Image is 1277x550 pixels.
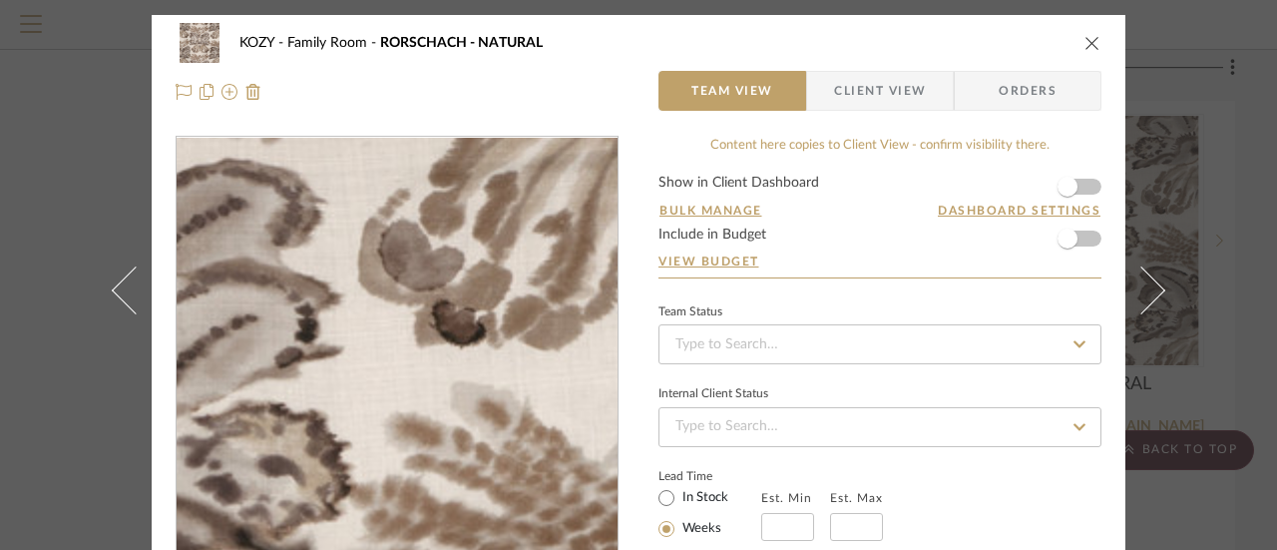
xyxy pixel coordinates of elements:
[658,307,722,317] div: Team Status
[239,36,287,50] span: KOZY
[830,491,883,505] label: Est. Max
[658,254,1101,270] a: View Budget
[658,389,768,399] div: Internal Client Status
[937,202,1101,220] button: Dashboard Settings
[658,467,761,485] label: Lead Time
[658,485,761,541] mat-radio-group: Select item type
[977,71,1078,111] span: Orders
[658,136,1101,156] div: Content here copies to Client View - confirm visibility there.
[658,407,1101,447] input: Type to Search…
[834,71,926,111] span: Client View
[176,23,223,63] img: 3452cb62-a439-4fc0-8405-69fddcffcbc9_48x40.jpg
[678,489,728,507] label: In Stock
[1083,34,1101,52] button: close
[761,491,812,505] label: Est. Min
[678,520,721,538] label: Weeks
[658,324,1101,364] input: Type to Search…
[287,36,380,50] span: Family Room
[245,84,261,100] img: Remove from project
[380,36,543,50] span: RORSCHACH - NATURAL
[658,202,763,220] button: Bulk Manage
[691,71,773,111] span: Team View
